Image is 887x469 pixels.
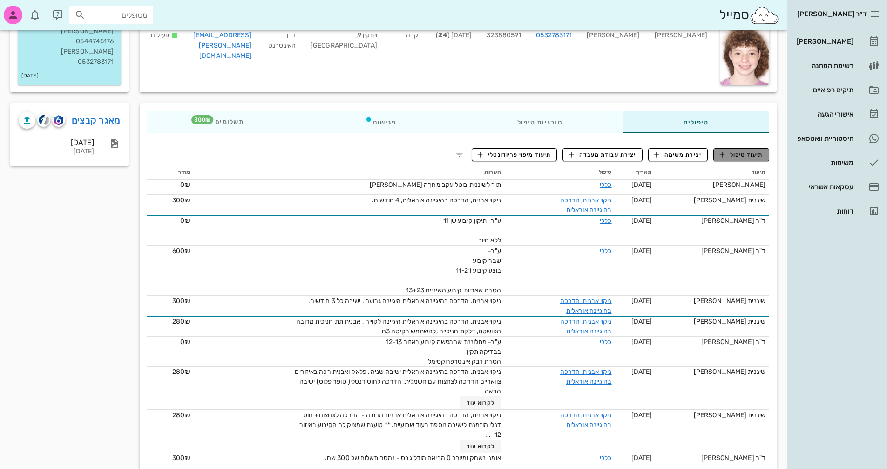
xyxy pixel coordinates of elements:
[631,368,652,376] span: [DATE]
[600,217,611,225] a: כללי
[193,31,252,60] a: [EMAIL_ADDRESS][PERSON_NAME][DOMAIN_NAME]
[794,135,853,142] div: היסטוריית וואטסאפ
[21,71,39,81] small: [DATE]
[600,247,611,255] a: כללי
[600,181,611,189] a: כללי
[656,165,769,180] th: תיעוד
[631,247,652,255] span: [DATE]
[372,196,501,204] span: ניקוי אבנית, הדרכה בהיגיינה אוראלית, 4 חודשים.
[749,6,779,25] img: SmileCloud logo
[386,338,501,366] span: ע"ר- מתלוננת שמרגישה קיבוע באזור 12-13 בבדיקה תקין הסרת דבק אינטרפרוקסימלי
[631,317,652,325] span: [DATE]
[631,338,652,346] span: [DATE]
[478,151,551,159] span: תיעוד מיפוי פריודונטלי
[791,176,883,198] a: עסקאות אשראי
[54,115,63,125] img: romexis logo
[659,246,765,256] div: ד"ר [PERSON_NAME]
[151,31,169,39] span: פעילים
[308,297,501,305] span: ניקוי אבנית, הדרכה בהיגיינה אוראלית היגיינה גרועה , ישיבה כל 3 חודשים.
[659,317,765,326] div: שיננית [PERSON_NAME]
[631,196,652,204] span: [DATE]
[356,31,358,39] span: ,
[147,165,194,180] th: מחיר
[794,38,853,45] div: [PERSON_NAME]
[579,18,647,67] div: [PERSON_NAME]
[194,165,505,180] th: הערות
[616,165,656,180] th: תאריך
[305,111,457,133] div: פגישות
[472,148,557,161] button: תיעוד מיפוי פריודונטלי
[791,200,883,222] a: דוחות
[791,30,883,53] a: [PERSON_NAME]
[25,26,114,67] p: [PERSON_NAME] 0544745176 [PERSON_NAME] 0532783171
[311,41,377,49] span: [GEOGRAPHIC_DATA]
[443,217,501,244] span: ע"ר- תיקון קיבוע שן 11 ללא חיוב
[659,453,765,463] div: ד"ר [PERSON_NAME]
[180,181,190,189] span: 0₪
[659,337,765,347] div: ד"ר [PERSON_NAME]
[37,114,50,127] button: cliniview logo
[794,110,853,118] div: אישורי הגעה
[648,148,708,161] button: יצירת משימה
[794,86,853,94] div: תיקים רפואיים
[19,138,94,147] div: [DATE]
[208,119,244,125] span: תשלומים
[356,31,377,39] span: ויתקין 9
[659,367,765,377] div: שיננית [PERSON_NAME]
[600,454,611,462] a: כללי
[794,62,853,69] div: רשימת המתנה
[560,196,612,214] a: ניקוי אבנית, הדרכה בהיגיינה אוראלית
[631,297,652,305] span: [DATE]
[623,111,769,133] div: טיפולים
[794,183,853,191] div: עסקאות אשראי
[797,10,867,18] span: ד״ר [PERSON_NAME]
[631,454,652,462] span: [DATE]
[631,181,652,189] span: [DATE]
[659,195,765,205] div: שיננית [PERSON_NAME]
[659,180,765,190] div: [PERSON_NAME]
[719,5,779,25] div: סמייל
[791,55,883,77] a: רשימת המתנה
[72,113,121,128] a: מאגר קבצים
[720,151,763,159] span: תיעוד טיפול
[460,440,501,453] button: לקרוא עוד
[259,18,303,67] div: דרך האינטרנט
[406,247,501,294] span: ע"ר- שבר קיבוע בוצע קיבוע 11-21 הסרת שאריות קיבוע משיניים 13+23
[713,148,769,161] button: תיעוד טיפול
[172,196,190,204] span: 300₪
[560,297,612,315] a: ניקוי אבנית, הדרכה בהיגיינה אוראלית
[791,152,883,174] a: משימות
[385,18,429,67] div: נקבה
[631,217,652,225] span: [DATE]
[191,115,213,124] span: תג
[172,411,190,419] span: 280₪
[299,411,501,439] span: ניקוי אבנית, הדרכה בהיגיינה אוראלית אבנית מרובה - הדרכה לצחצוח+ חוט דנטלי מוזמנת לישיבה נוספת בעו...
[172,454,190,462] span: 300₪
[296,317,501,335] span: ניקוי אבנית, הדרכה בהיגיינה אוראלית היגיינה לקוייה , אבנית תת חניכית מרובה מפושטת, דלקת חניכיים ,...
[631,411,652,419] span: [DATE]
[794,159,853,166] div: משימות
[39,115,49,125] img: cliniview logo
[19,148,94,156] div: [DATE]
[794,207,853,215] div: דוחות
[505,165,616,180] th: טיפול
[180,338,190,346] span: 0₪
[467,400,495,406] span: לקרוא עוד
[52,114,65,127] button: romexis logo
[654,151,702,159] span: יצירת משימה
[791,103,883,125] a: אישורי הגעה
[659,296,765,306] div: שיננית [PERSON_NAME]
[560,317,612,335] a: ניקוי אבנית, הדרכה בהיגיינה אוראלית
[172,247,190,255] span: 600₪
[436,31,472,39] span: [DATE] ( )
[172,368,190,376] span: 280₪
[295,368,501,395] span: ניקוי אבנית, הדרכה בהיגיינה אוראלית ישיבה שניה , פלאק ואבנית רכה באיזורים צוואריים הדרכה לצחצוח ע...
[659,410,765,420] div: שיננית [PERSON_NAME]
[180,217,190,225] span: 0₪
[647,18,715,67] div: [PERSON_NAME]
[460,396,501,409] button: לקרוא עוד
[562,148,642,161] button: יצירת עבודת מעבדה
[569,151,636,159] span: יצירת עבודת מעבדה
[487,31,521,39] span: 323880591
[791,127,883,150] a: היסטוריית וואטסאפ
